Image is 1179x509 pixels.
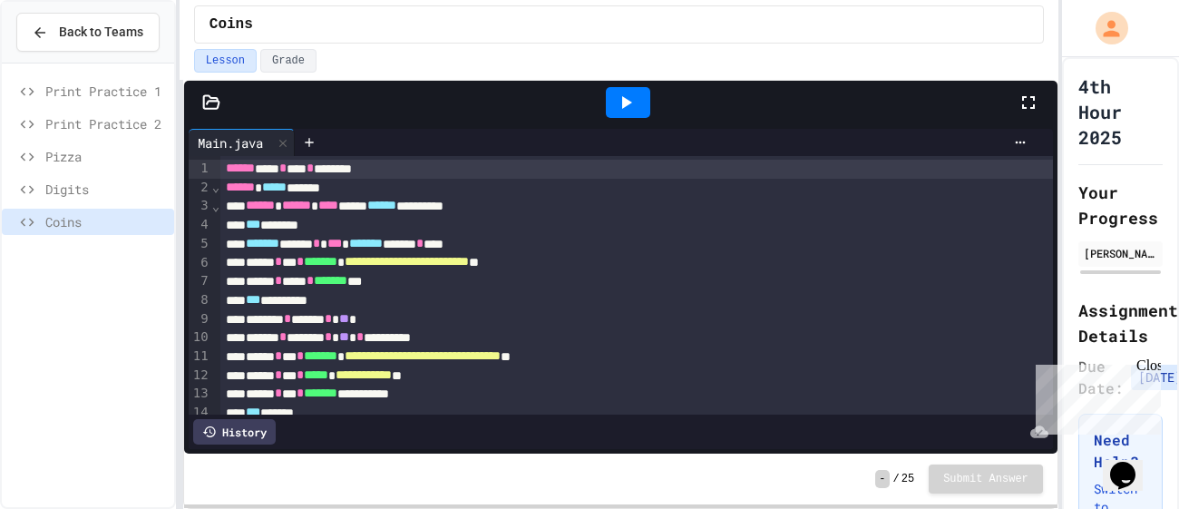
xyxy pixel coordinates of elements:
[189,404,211,423] div: 14
[1094,429,1147,473] h3: Need Help?
[1084,245,1157,261] div: [PERSON_NAME]
[189,235,211,254] div: 5
[16,13,160,52] button: Back to Teams
[1078,356,1124,399] span: Due Date:
[45,147,167,166] span: Pizza
[1028,357,1161,435] iframe: chat widget
[189,272,211,291] div: 7
[1078,298,1163,348] h2: Assignment Details
[189,216,211,235] div: 4
[189,328,211,347] div: 10
[45,82,167,101] span: Print Practice 1
[45,212,167,231] span: Coins
[189,133,272,152] div: Main.java
[189,160,211,179] div: 1
[45,114,167,133] span: Print Practice 2
[211,180,220,194] span: Fold line
[193,419,276,445] div: History
[189,254,211,273] div: 6
[189,367,211,386] div: 12
[189,291,211,310] div: 8
[1103,436,1161,491] iframe: chat widget
[7,7,125,115] div: Chat with us now!Close
[1078,73,1163,150] h1: 4th Hour 2025
[209,14,253,35] span: Coins
[929,465,1043,494] button: Submit Answer
[260,49,317,73] button: Grade
[893,472,900,486] span: /
[189,129,295,156] div: Main.java
[189,385,211,404] div: 13
[45,180,167,199] span: Digits
[901,472,914,486] span: 25
[943,472,1028,486] span: Submit Answer
[189,197,211,216] div: 3
[189,347,211,367] div: 11
[189,179,211,198] div: 2
[1078,180,1163,230] h2: Your Progress
[875,470,889,488] span: -
[59,23,143,42] span: Back to Teams
[189,310,211,329] div: 9
[194,49,257,73] button: Lesson
[211,199,220,213] span: Fold line
[1077,7,1133,49] div: My Account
